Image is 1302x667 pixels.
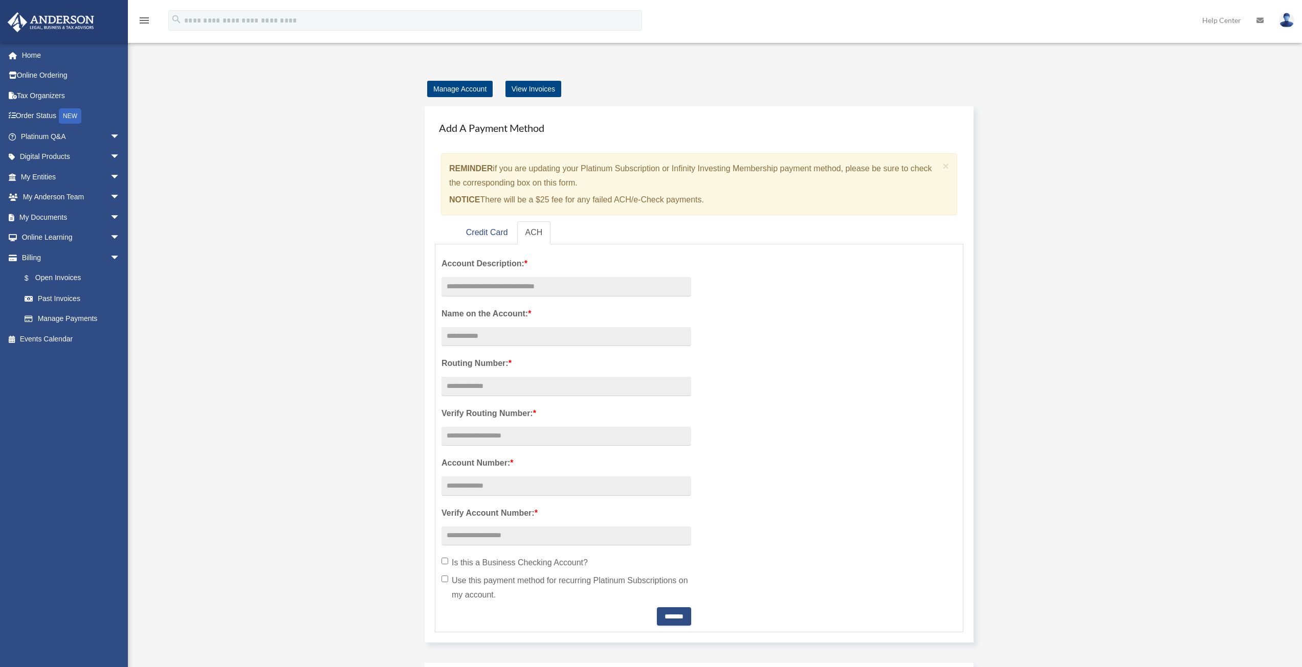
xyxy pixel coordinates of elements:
img: User Pic [1279,13,1294,28]
label: Verify Account Number: [442,506,691,520]
a: Online Learningarrow_drop_down [7,227,136,248]
a: Past Invoices [14,288,136,309]
a: View Invoices [505,81,561,97]
span: arrow_drop_down [110,247,130,268]
a: My Documentsarrow_drop_down [7,207,136,227]
a: Events Calendar [7,329,136,349]
label: Use this payment method for recurring Platinum Subscriptions on my account. [442,573,691,602]
span: $ [30,272,35,285]
a: ACH [517,221,551,244]
a: Platinum Q&Aarrow_drop_down [7,126,136,147]
span: arrow_drop_down [110,227,130,248]
a: menu [138,18,150,27]
span: arrow_drop_down [110,167,130,188]
a: My Entitiesarrow_drop_down [7,167,136,187]
span: arrow_drop_down [110,147,130,168]
a: Credit Card [458,221,516,244]
a: $Open Invoices [14,268,136,289]
a: Manage Account [427,81,493,97]
a: Home [7,45,136,65]
i: menu [138,14,150,27]
strong: REMINDER [449,164,493,173]
span: arrow_drop_down [110,126,130,147]
label: Verify Routing Number: [442,406,691,421]
a: Tax Organizers [7,85,136,106]
a: Billingarrow_drop_down [7,247,136,268]
div: if you are updating your Platinum Subscription or Infinity Investing Membership payment method, p... [441,153,957,215]
a: Order StatusNEW [7,106,136,127]
label: Account Description: [442,257,691,271]
span: × [943,160,950,172]
label: Account Number: [442,456,691,470]
label: Is this a Business Checking Account? [442,556,691,570]
button: Close [943,160,950,171]
a: My Anderson Teamarrow_drop_down [7,187,136,208]
a: Digital Productsarrow_drop_down [7,147,136,167]
label: Routing Number: [442,356,691,371]
strong: NOTICE [449,195,480,204]
input: Is this a Business Checking Account? [442,558,448,564]
i: search [171,14,182,25]
img: Anderson Advisors Platinum Portal [5,12,97,32]
input: Use this payment method for recurring Platinum Subscriptions on my account. [442,576,448,582]
a: Manage Payments [14,309,130,329]
p: There will be a $25 fee for any failed ACH/e-Check payments. [449,193,939,207]
span: arrow_drop_down [110,187,130,208]
span: arrow_drop_down [110,207,130,228]
a: Online Ordering [7,65,136,86]
div: NEW [59,108,81,124]
h4: Add A Payment Method [435,117,963,139]
label: Name on the Account: [442,307,691,321]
